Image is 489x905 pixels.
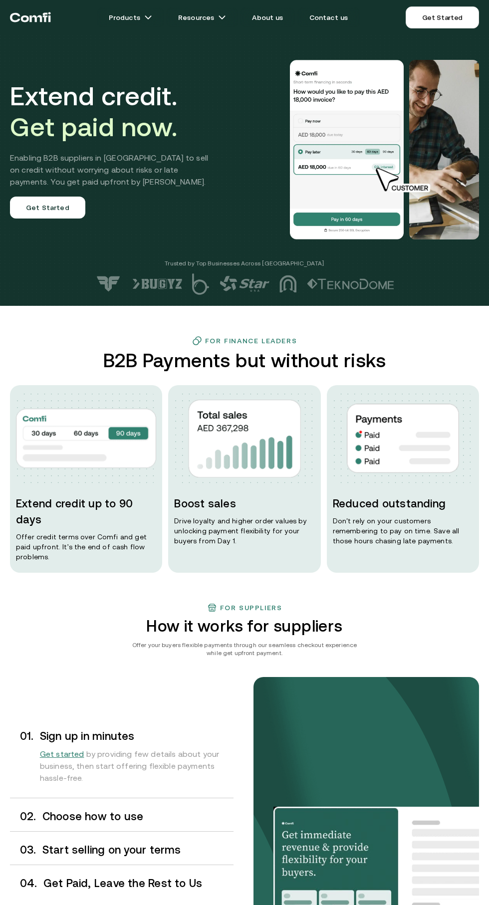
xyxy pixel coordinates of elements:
[174,391,314,486] img: dots
[10,810,36,823] div: 0 2 .
[279,275,297,293] img: logo-3
[99,617,390,635] h2: How it works for suppliers
[40,749,86,758] a: Get started
[347,404,459,473] img: img
[99,350,390,371] h2: B2B Payments but without risks
[42,844,234,857] h3: Start selling on your terms
[10,152,216,188] h2: Enabling B2B suppliers in [GEOGRAPHIC_DATA] to sell on credit without worrying about risks or lat...
[40,730,234,743] h3: Sign up in minutes
[207,603,217,613] img: finance
[287,60,407,239] img: Would you like to pay this AED 18,000.00 invoice?
[174,516,314,546] p: Drive loyalty and higher order values by unlocking payment flexibility for your buyers from Day 1.
[10,877,37,890] div: 0 4 .
[240,7,295,27] a: About us
[10,730,34,794] div: 0 1 .
[333,391,473,486] img: dots
[192,273,210,295] img: logo-5
[132,278,182,289] img: logo-6
[166,7,238,27] a: Resourcesarrow icons
[95,275,122,292] img: logo-7
[307,278,394,289] img: logo-2
[10,81,216,143] h1: Extend credit.
[16,532,156,562] p: Offer credit terms over Comfi and get paid upfront. It’s the end of cash flow problems.
[406,6,479,28] a: Get Started
[10,112,178,142] span: Get paid now.
[10,197,85,219] a: Get Started
[192,336,202,346] img: finance
[220,604,282,612] h3: For suppliers
[10,844,36,857] div: 0 3 .
[333,516,473,546] p: Don ' t rely on your customers remembering to pay on time. Save all those hours chasing late paym...
[131,641,358,657] p: Offer your buyers flexible payments through our seamless checkout experience while get upfront pa...
[16,496,156,528] h3: Extend credit up to 90 days
[218,13,226,21] img: arrow icons
[40,749,84,758] span: Get started
[409,60,479,239] img: Would you like to pay this AED 18,000.00 invoice?
[43,877,234,890] h3: Get Paid, Leave the Rest to Us
[333,496,473,512] h3: Reduced outstanding
[174,496,314,512] h3: Boost sales
[10,2,51,32] a: Return to the top of the Comfi home page
[297,7,360,27] a: Contact us
[368,166,441,194] img: cursor
[205,337,297,345] h3: For Finance Leaders
[16,391,156,486] img: dots
[188,399,300,477] img: img
[97,7,164,27] a: Productsarrow icons
[220,276,269,292] img: logo-4
[40,743,234,794] div: by providing few details about your business, then start offering flexible payments hassle-free.
[144,13,152,21] img: arrow icons
[42,810,234,823] h3: Choose how to use
[16,403,156,474] img: img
